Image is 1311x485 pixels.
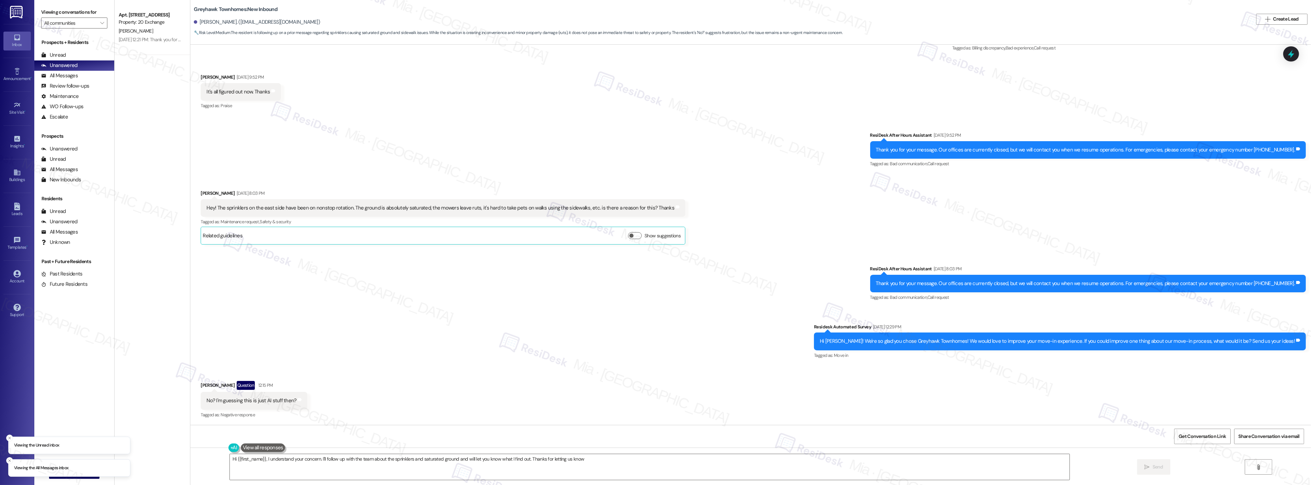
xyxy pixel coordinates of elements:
span: • [24,143,25,147]
span: Get Conversation Link [1179,433,1226,440]
span: Bad experience , [1006,45,1034,51]
div: All Messages [41,72,78,79]
div: Maintenance [41,93,79,100]
div: Unanswered [41,62,78,69]
div: Tagged as: [201,217,685,227]
span: Call request [928,294,949,300]
a: Site Visit • [3,99,31,118]
button: Get Conversation Link [1174,429,1230,444]
textarea: Hi {{first_name}}, I understand your concern. I'll follow up with the team about the sprinklers a... [230,454,1070,480]
div: Tagged as: [814,350,1306,360]
div: Apt. [STREET_ADDRESS] [119,11,182,19]
span: Safety & security [260,219,291,225]
span: Send [1153,463,1163,471]
div: Prospects + Residents [34,39,114,46]
div: [DATE] 8:03 PM [235,190,265,197]
div: [DATE] 12:21 PM: Thank you for contacting our leasing department. A leasing partner will be in to... [119,36,426,43]
div: Past + Future Residents [34,258,114,265]
a: Support [3,302,31,320]
div: Related guidelines [203,232,243,242]
button: Send [1137,459,1170,475]
div: New Inbounds [41,176,81,183]
div: Prospects [34,133,114,140]
input: All communities [44,18,96,29]
label: Viewing conversations for [41,7,107,18]
div: [DATE] 8:03 PM [932,265,962,272]
div: All Messages [41,228,78,236]
a: Inbox [3,32,31,50]
div: Question [237,381,255,390]
div: Past Residents [41,270,83,278]
p: Viewing the Unread inbox [14,442,59,449]
div: Residesk Automated Survey [814,323,1306,333]
div: Unanswered [41,145,78,153]
div: No? I'm guessing this is just AI stuff then? [206,397,296,404]
span: : The resident is following up on a prior message regarding sprinklers causing saturated ground a... [194,29,842,36]
a: Buildings [3,167,31,185]
button: Close toast [6,435,13,441]
div: Thank you for your message. Our offices are currently closed, but we will contact you when we res... [876,146,1295,154]
div: [DATE] 9:52 PM [932,132,961,139]
div: Escalate [41,113,68,121]
img: ResiDesk Logo [10,6,24,19]
button: Create Lead [1256,14,1308,25]
div: Residents [34,195,114,202]
div: Property: 20 Exchange [119,19,182,26]
span: • [25,109,26,114]
i:  [1265,16,1270,22]
div: ResiDesk After Hours Assistant [870,265,1306,275]
span: Share Conversation via email [1239,433,1300,440]
span: [PERSON_NAME] [119,28,153,34]
a: Insights • [3,133,31,151]
span: • [26,244,27,249]
div: Unread [41,208,66,215]
span: Maintenance request , [221,219,260,225]
div: Tagged as: [201,410,307,420]
span: Call request [928,161,949,167]
div: Hi [PERSON_NAME]! We're so glad you chose Greyhawk Townhomes! We would love to improve your move-... [820,338,1295,345]
span: Negative response [221,412,255,418]
i:  [1144,464,1149,470]
label: Show suggestions [645,232,681,239]
b: Greyhawk Townhomes: New Inbound [194,6,277,13]
span: Billing discrepancy , [972,45,1006,51]
a: Leads [3,201,31,219]
div: Tagged as: [201,101,281,111]
div: [DATE] 9:52 PM [235,74,264,81]
button: Close toast [6,457,13,464]
div: Thank you for your message. Our offices are currently closed, but we will contact you when we res... [876,280,1295,287]
div: [DATE] 12:29 PM [871,323,901,330]
button: Share Conversation via email [1234,429,1304,444]
p: Viewing the All Messages inbox [14,465,69,471]
span: Praise [221,103,232,109]
div: Unread [41,52,66,59]
strong: 🔧 Risk Level: Medium [194,30,230,35]
div: Tagged as: [870,159,1306,169]
div: Hey! The sprinklers on the east side have been on nonstop rotation. The ground is absolutely satu... [206,204,674,212]
div: [PERSON_NAME] [201,74,281,83]
i:  [100,20,104,26]
div: All Messages [41,166,78,173]
div: 12:15 PM [257,382,273,389]
div: Tagged as: [952,43,1306,53]
div: [PERSON_NAME] [201,190,685,199]
span: Call request [1034,45,1055,51]
div: Unknown [41,239,70,246]
div: ResiDesk After Hours Assistant [870,132,1306,141]
div: WO Follow-ups [41,103,83,110]
span: • [31,75,32,80]
span: Bad communication , [890,161,927,167]
span: Create Lead [1273,15,1299,23]
div: [PERSON_NAME] [201,381,307,392]
a: Templates • [3,234,31,253]
div: [PERSON_NAME]. ([EMAIL_ADDRESS][DOMAIN_NAME]) [194,19,320,26]
div: Review follow-ups [41,82,89,90]
div: Tagged as: [870,292,1306,302]
div: Unread [41,156,66,163]
i:  [1256,464,1261,470]
div: Unanswered [41,218,78,225]
span: Move in [834,352,848,358]
a: Account [3,268,31,286]
div: Future Residents [41,281,87,288]
span: Bad communication , [890,294,927,300]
